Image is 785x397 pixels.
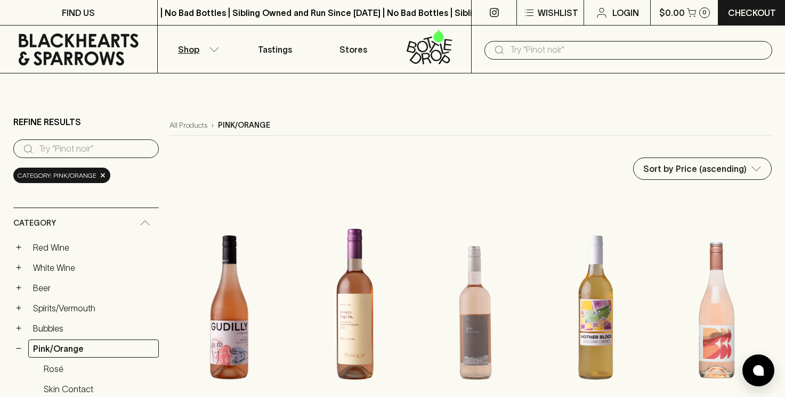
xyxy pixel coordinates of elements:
button: + [13,242,24,253]
p: pink/orange [218,120,270,131]
p: FIND US [62,6,95,19]
a: Spirits/Vermouth [28,299,159,317]
a: Bubbles [28,319,159,337]
button: + [13,262,24,273]
a: Red Wine [28,238,159,257]
p: Checkout [728,6,776,19]
p: 0 [702,10,707,15]
div: Sort by Price (ascending) [634,158,771,179]
p: Stores [339,43,367,56]
a: Pink/Orange [28,340,159,358]
img: bubble-icon [753,365,764,376]
p: › [212,120,214,131]
span: Category: pink/orange [18,170,96,181]
input: Try “Pinot noir” [39,140,150,158]
a: Stores [314,26,393,73]
input: Try "Pinot noir" [510,42,764,59]
button: Shop [158,26,236,73]
a: All Products [169,120,207,131]
a: Rosé [39,360,159,378]
p: Sort by Price (ascending) [643,162,747,175]
a: Tastings [236,26,314,73]
p: Shop [178,43,199,56]
button: + [13,283,24,293]
a: White Wine [28,259,159,277]
a: Beer [28,279,159,297]
div: Category [13,208,159,238]
p: Refine Results [13,115,81,128]
p: Tastings [258,43,292,56]
p: Login [612,6,639,19]
span: Category [13,217,56,230]
p: $0.00 [659,6,685,19]
button: + [13,323,24,334]
p: Wishlist [538,6,578,19]
span: × [100,170,106,181]
button: + [13,303,24,313]
button: − [13,343,24,354]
